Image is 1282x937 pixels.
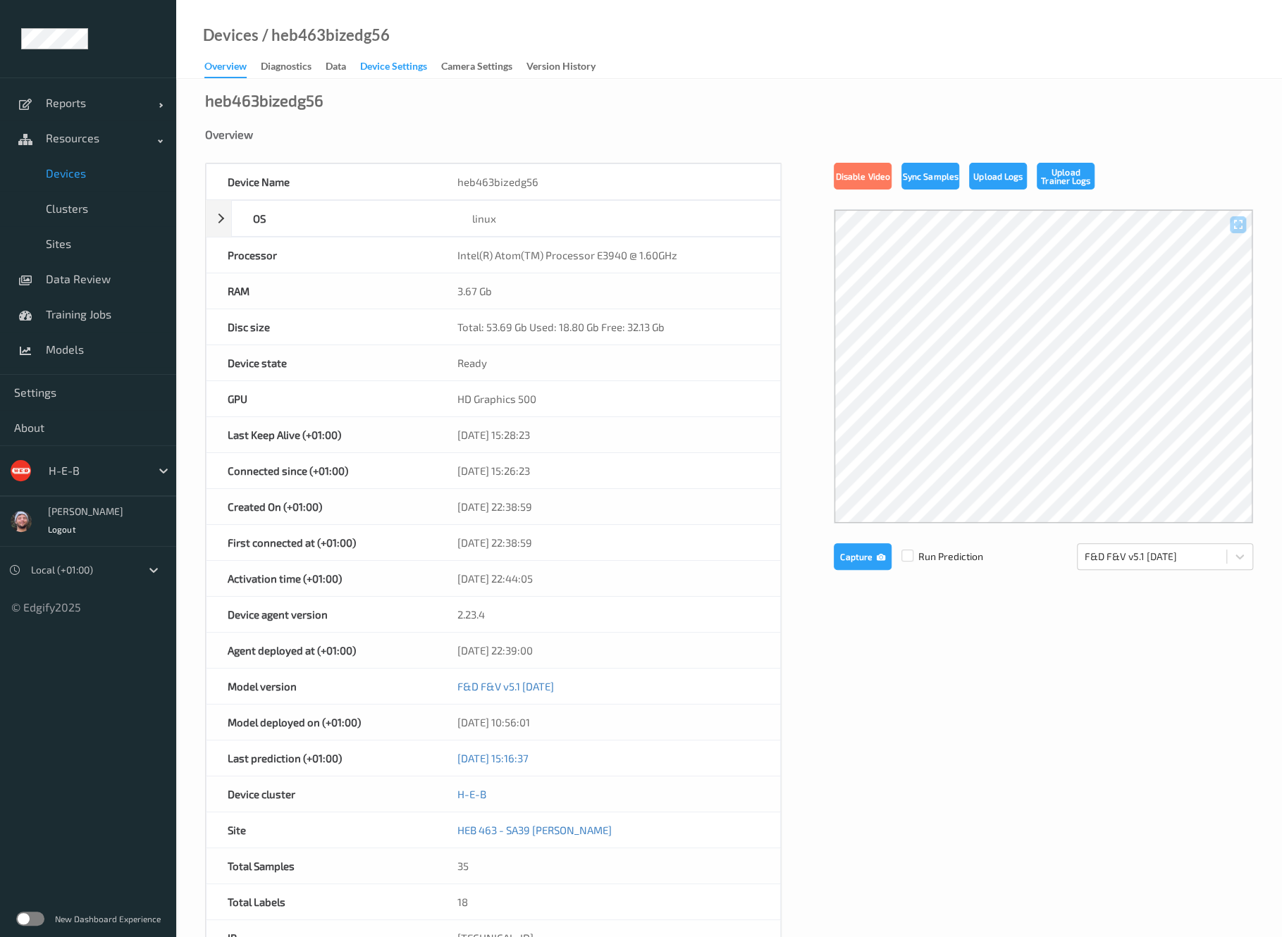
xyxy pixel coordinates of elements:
div: Total Samples [207,848,436,883]
div: Data [326,59,346,77]
div: Overview [204,59,247,78]
div: Connected since (+01:00) [207,453,436,488]
div: Created On (+01:00) [207,489,436,524]
div: Device Name [207,164,436,199]
div: Diagnostics [261,59,312,77]
div: 18 [436,884,780,919]
a: Camera Settings [441,57,526,77]
div: heb463bizedg56 [205,93,323,107]
div: Camera Settings [441,59,512,77]
div: First connected at (+01:00) [207,525,436,560]
a: Device Settings [360,57,441,77]
div: Last prediction (+01:00) [207,740,436,776]
div: 3.67 Gb [436,273,780,309]
div: [DATE] 15:26:23 [436,453,780,488]
div: Version History [526,59,596,77]
div: GPU [207,381,436,416]
a: Overview [204,57,261,78]
div: Device Settings [360,59,427,77]
div: Last Keep Alive (+01:00) [207,417,436,452]
button: Upload Trainer Logs [1037,163,1095,190]
a: [DATE] 15:16:37 [457,752,529,764]
a: HEB 463 - SA39 [PERSON_NAME] [457,824,612,836]
div: OSlinux [206,200,781,237]
div: / heb463bizedg56 [259,28,390,42]
div: Device state [207,345,436,380]
div: Model deployed on (+01:00) [207,705,436,740]
div: Overview [205,128,1253,142]
div: Agent deployed at (+01:00) [207,633,436,668]
div: [DATE] 22:38:59 [436,489,780,524]
button: Sync Samples [901,163,959,190]
a: H-E-B [457,788,486,800]
button: Disable Video [834,163,892,190]
button: Capture [834,543,892,570]
div: 2.23.4 [436,597,780,632]
div: heb463bizedg56 [436,164,780,199]
div: Processor [207,237,436,273]
div: [DATE] 10:56:01 [436,705,780,740]
div: Ready [436,345,780,380]
div: [DATE] 22:44:05 [436,561,780,596]
div: Activation time (+01:00) [207,561,436,596]
span: Run Prediction [892,550,983,564]
div: 35 [436,848,780,883]
div: HD Graphics 500 [436,381,780,416]
div: OS [232,201,451,236]
div: Model version [207,669,436,704]
div: [DATE] 22:39:00 [436,633,780,668]
a: Devices [203,28,259,42]
div: Site [207,812,436,848]
div: RAM [207,273,436,309]
div: linux [451,201,780,236]
a: Data [326,57,360,77]
div: [DATE] 15:28:23 [436,417,780,452]
div: Total Labels [207,884,436,919]
a: F&D F&V v5.1 [DATE] [457,680,554,693]
a: Diagnostics [261,57,326,77]
a: Version History [526,57,610,77]
div: Intel(R) Atom(TM) Processor E3940 @ 1.60GHz [436,237,780,273]
div: Total: 53.69 Gb Used: 18.80 Gb Free: 32.13 Gb [436,309,780,345]
div: Device cluster [207,776,436,812]
div: [DATE] 22:38:59 [436,525,780,560]
button: Upload Logs [969,163,1027,190]
div: Disc size [207,309,436,345]
div: Device agent version [207,597,436,632]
